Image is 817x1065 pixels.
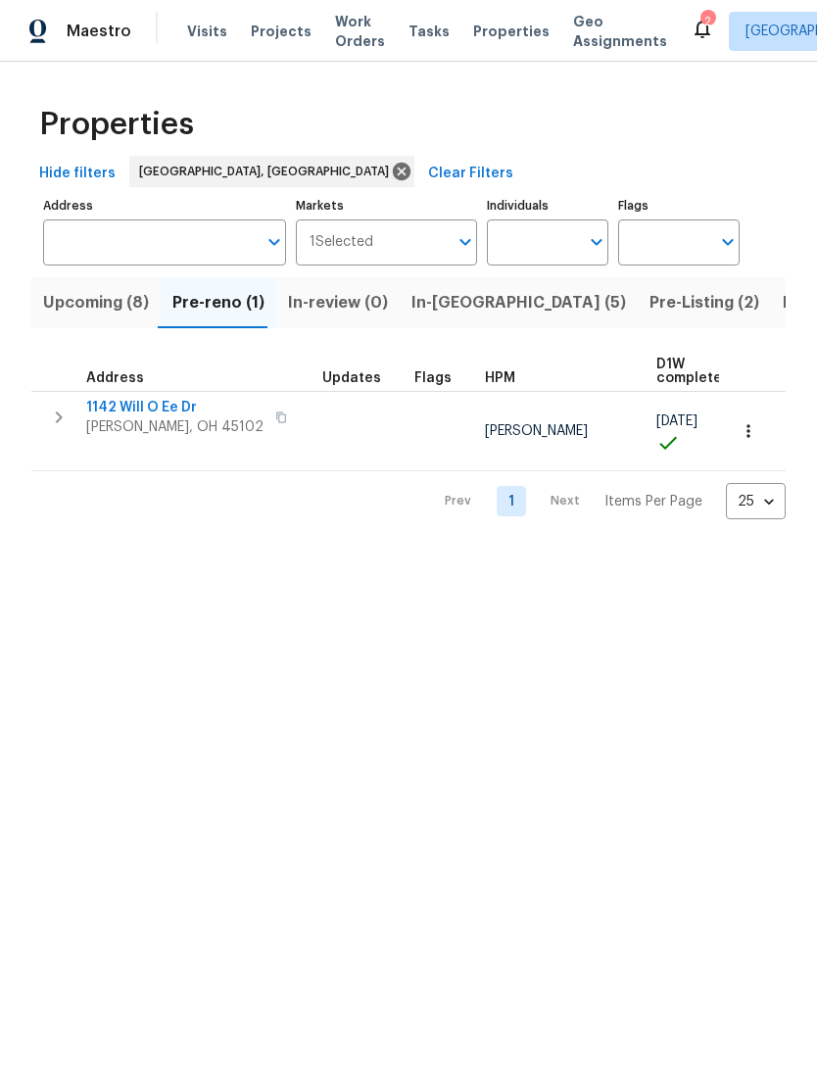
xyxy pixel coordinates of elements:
span: [DATE] [656,414,697,428]
button: Open [583,228,610,256]
button: Clear Filters [420,156,521,192]
label: Markets [296,200,478,212]
span: In-[GEOGRAPHIC_DATA] (5) [411,289,626,316]
nav: Pagination Navigation [426,483,786,519]
span: D1W complete [656,358,722,385]
button: Hide filters [31,156,123,192]
span: Tasks [408,24,450,38]
span: Geo Assignments [573,12,667,51]
span: Upcoming (8) [43,289,149,316]
label: Individuals [487,200,608,212]
button: Open [261,228,288,256]
span: Pre-reno (1) [172,289,264,316]
a: Goto page 1 [497,486,526,516]
span: Work Orders [335,12,385,51]
label: Flags [618,200,740,212]
span: Flags [414,371,452,385]
span: Properties [39,115,194,134]
button: Open [714,228,742,256]
span: Updates [322,371,381,385]
div: 25 [726,476,786,527]
div: 2 [700,12,714,31]
div: [GEOGRAPHIC_DATA], [GEOGRAPHIC_DATA] [129,156,414,187]
label: Address [43,200,286,212]
span: 1 Selected [310,234,373,251]
span: Projects [251,22,312,41]
button: Open [452,228,479,256]
span: Hide filters [39,162,116,186]
span: [PERSON_NAME], OH 45102 [86,417,264,437]
p: Items Per Page [604,492,702,511]
span: Address [86,371,144,385]
span: Properties [473,22,550,41]
span: [GEOGRAPHIC_DATA], [GEOGRAPHIC_DATA] [139,162,397,181]
span: Maestro [67,22,131,41]
span: In-review (0) [288,289,388,316]
span: [PERSON_NAME] [485,424,588,438]
span: HPM [485,371,515,385]
span: 1142 Will O Ee Dr [86,398,264,417]
span: Pre-Listing (2) [649,289,759,316]
span: Visits [187,22,227,41]
span: Clear Filters [428,162,513,186]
